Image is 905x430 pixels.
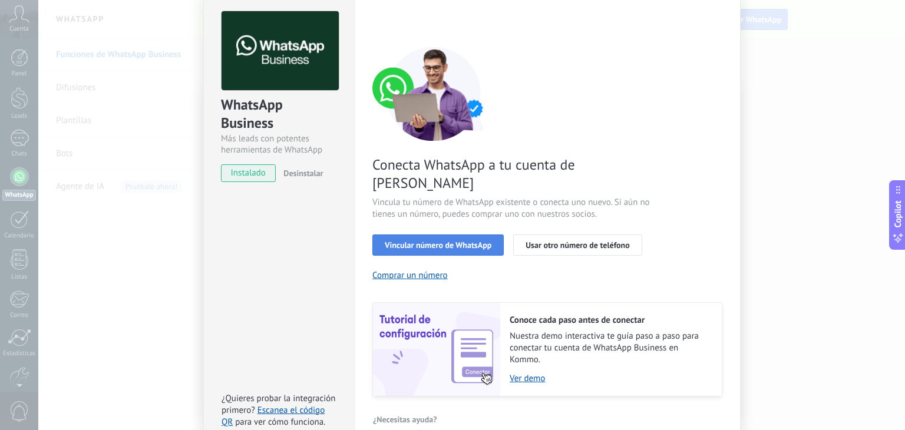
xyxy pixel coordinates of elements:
img: logo_main.png [222,11,339,91]
span: Nuestra demo interactiva te guía paso a paso para conectar tu cuenta de WhatsApp Business en Kommo. [510,330,710,366]
button: Desinstalar [279,164,323,182]
span: Vincular número de WhatsApp [385,241,491,249]
img: connect number [372,47,496,141]
span: Conecta WhatsApp a tu cuenta de [PERSON_NAME] [372,156,653,192]
span: ¿Necesitas ayuda? [373,415,437,424]
button: Usar otro número de teléfono [513,234,642,256]
button: Comprar un número [372,270,448,281]
a: Ver demo [510,373,710,384]
button: ¿Necesitas ayuda? [372,411,438,428]
h2: Conoce cada paso antes de conectar [510,315,710,326]
a: Escanea el código QR [222,405,325,428]
span: Desinstalar [283,168,323,178]
span: Copilot [892,201,904,228]
span: Usar otro número de teléfono [526,241,629,249]
span: ¿Quieres probar la integración primero? [222,393,336,416]
span: para ver cómo funciona. [235,416,325,428]
div: Más leads con potentes herramientas de WhatsApp [221,133,337,156]
span: instalado [222,164,275,182]
button: Vincular número de WhatsApp [372,234,504,256]
div: WhatsApp Business [221,95,337,133]
span: Vincula tu número de WhatsApp existente o conecta uno nuevo. Si aún no tienes un número, puedes c... [372,197,653,220]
